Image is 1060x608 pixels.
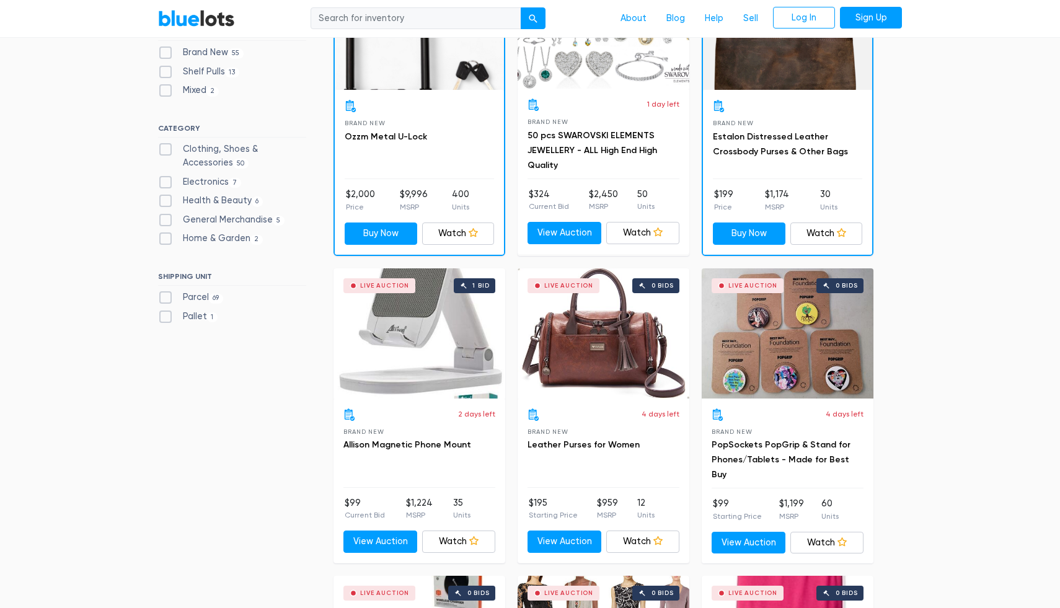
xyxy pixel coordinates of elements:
[820,201,837,213] p: Units
[713,497,762,522] li: $99
[651,590,674,596] div: 0 bids
[452,188,469,213] li: 400
[637,496,655,521] li: 12
[528,531,601,553] a: View Auction
[597,496,618,521] li: $959
[529,188,569,213] li: $324
[360,590,409,596] div: Live Auction
[158,46,244,59] label: Brand New
[346,201,375,213] p: Price
[836,590,858,596] div: 0 bids
[773,7,835,29] a: Log In
[360,283,409,289] div: Live Auction
[158,194,263,208] label: Health & Beauty
[712,428,752,435] span: Brand New
[250,235,263,245] span: 2
[840,7,902,29] a: Sign Up
[611,7,656,30] a: About
[528,439,640,450] a: Leather Purses for Women
[345,120,385,126] span: Brand New
[472,283,489,289] div: 1 bid
[642,408,679,420] p: 4 days left
[458,408,495,420] p: 2 days left
[821,497,839,522] li: 60
[467,590,490,596] div: 0 bids
[252,196,263,206] span: 6
[647,99,679,110] p: 1 day left
[311,7,521,30] input: Search for inventory
[228,48,244,58] span: 55
[518,268,689,399] a: Live Auction 0 bids
[702,268,873,399] a: Live Auction 0 bids
[453,509,470,521] p: Units
[158,310,218,324] label: Pallet
[207,312,218,322] span: 1
[714,188,733,213] li: $199
[406,509,433,521] p: MSRP
[158,9,235,27] a: BlueLots
[790,222,863,245] a: Watch
[225,68,239,77] span: 13
[422,222,495,245] a: Watch
[345,222,417,245] a: Buy Now
[158,143,306,169] label: Clothing, Shoes & Accessories
[790,532,864,554] a: Watch
[400,201,428,213] p: MSRP
[836,283,858,289] div: 0 bids
[728,283,777,289] div: Live Auction
[343,531,417,553] a: View Auction
[713,120,753,126] span: Brand New
[345,496,385,521] li: $99
[343,428,384,435] span: Brand New
[728,590,777,596] div: Live Auction
[422,531,496,553] a: Watch
[712,439,850,480] a: PopSockets PopGrip & Stand for Phones/Tablets - Made for Best Buy
[651,283,674,289] div: 0 bids
[528,428,568,435] span: Brand New
[158,65,239,79] label: Shelf Pulls
[713,131,848,157] a: Estalon Distressed Leather Crossbody Purses & Other Bags
[345,509,385,521] p: Current Bid
[529,509,578,521] p: Starting Price
[637,188,655,213] li: 50
[589,188,618,213] li: $2,450
[637,509,655,521] p: Units
[233,159,249,169] span: 50
[158,213,285,227] label: General Merchandise
[826,408,863,420] p: 4 days left
[713,511,762,522] p: Starting Price
[158,175,241,189] label: Electronics
[779,511,804,522] p: MSRP
[637,201,655,212] p: Units
[712,532,785,554] a: View Auction
[343,439,471,450] a: Allison Magnetic Phone Mount
[333,268,505,399] a: Live Auction 1 bid
[529,201,569,212] p: Current Bid
[695,7,733,30] a: Help
[765,188,789,213] li: $1,174
[779,497,804,522] li: $1,199
[714,201,733,213] p: Price
[528,118,568,125] span: Brand New
[229,178,241,188] span: 7
[528,222,601,244] a: View Auction
[656,7,695,30] a: Blog
[158,291,223,304] label: Parcel
[606,222,680,244] a: Watch
[821,511,839,522] p: Units
[589,201,618,212] p: MSRP
[209,294,223,304] span: 69
[528,130,657,170] a: 50 pcs SWAROVSKI ELEMENTS JEWELLERY - ALL High End High Quality
[765,201,789,213] p: MSRP
[597,509,618,521] p: MSRP
[820,188,837,213] li: 30
[406,496,433,521] li: $1,224
[346,188,375,213] li: $2,000
[345,131,427,142] a: Ozzm Metal U-Lock
[206,87,219,97] span: 2
[158,232,263,245] label: Home & Garden
[733,7,768,30] a: Sell
[452,201,469,213] p: Units
[400,188,428,213] li: $9,996
[158,84,219,97] label: Mixed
